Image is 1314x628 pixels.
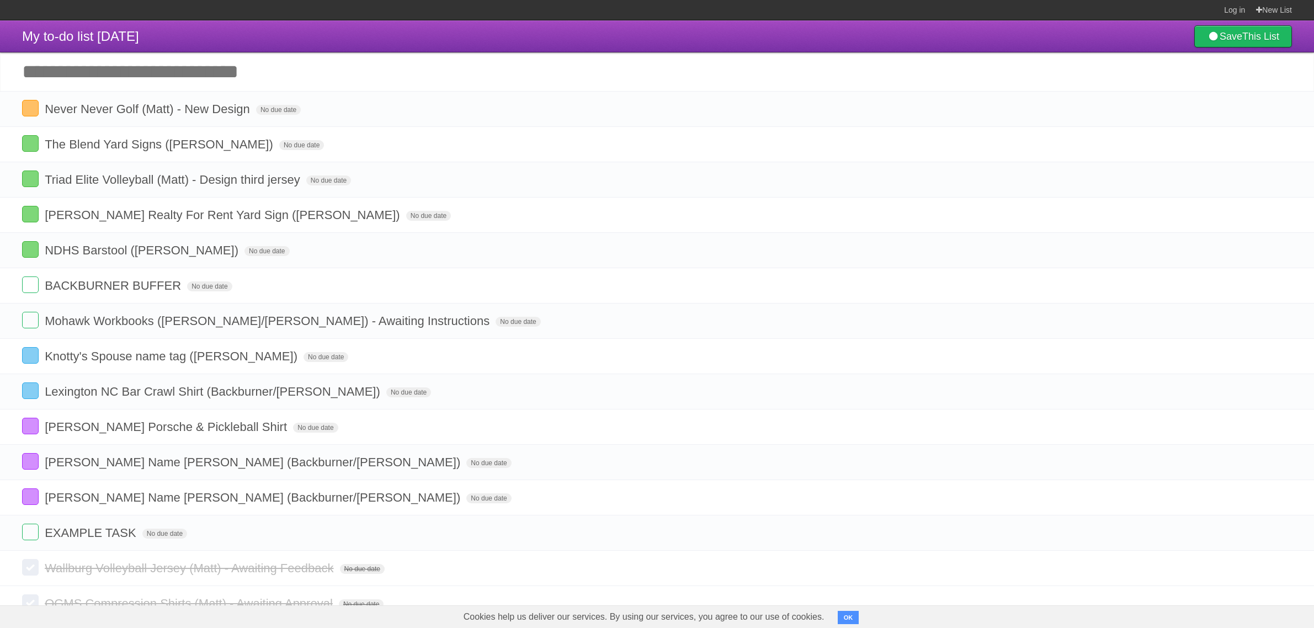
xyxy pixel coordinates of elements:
[45,349,300,363] span: Knotty's Spouse name tag ([PERSON_NAME])
[187,281,232,291] span: No due date
[45,385,383,398] span: Lexington NC Bar Crawl Shirt (Backburner/[PERSON_NAME])
[496,317,540,327] span: No due date
[386,387,431,397] span: No due date
[466,458,511,468] span: No due date
[466,493,511,503] span: No due date
[22,29,139,44] span: My to-do list [DATE]
[45,137,276,151] span: The Blend Yard Signs ([PERSON_NAME])
[45,420,290,434] span: [PERSON_NAME] Porsche & Pickleball Shirt
[304,352,348,362] span: No due date
[22,453,39,470] label: Done
[22,418,39,434] label: Done
[45,173,303,187] span: Triad Elite Volleyball (Matt) - Design third jersey
[279,140,324,150] span: No due date
[45,526,139,540] span: EXAMPLE TASK
[22,171,39,187] label: Done
[22,206,39,222] label: Done
[22,488,39,505] label: Done
[22,135,39,152] label: Done
[244,246,289,256] span: No due date
[1242,31,1279,42] b: This List
[22,559,39,576] label: Done
[306,175,351,185] span: No due date
[45,491,463,504] span: [PERSON_NAME] Name [PERSON_NAME] (Backburner/[PERSON_NAME])
[142,529,187,539] span: No due date
[45,561,336,575] span: Wallburg Volleyball Jersey (Matt) - Awaiting Feedback
[453,606,836,628] span: Cookies help us deliver our services. By using our services, you agree to our use of cookies.
[45,243,241,257] span: NDHS Barstool ([PERSON_NAME])
[45,102,253,116] span: Never Never Golf (Matt) - New Design
[340,564,385,574] span: No due date
[22,382,39,399] label: Done
[838,611,859,624] button: OK
[22,347,39,364] label: Done
[293,423,338,433] span: No due date
[22,100,39,116] label: Done
[45,208,403,222] span: [PERSON_NAME] Realty For Rent Yard Sign ([PERSON_NAME])
[339,599,384,609] span: No due date
[45,455,463,469] span: [PERSON_NAME] Name [PERSON_NAME] (Backburner/[PERSON_NAME])
[406,211,451,221] span: No due date
[45,279,184,292] span: BACKBURNER BUFFER
[45,314,492,328] span: Mohawk Workbooks ([PERSON_NAME]/[PERSON_NAME]) - Awaiting Instructions
[22,312,39,328] label: Done
[256,105,301,115] span: No due date
[22,276,39,293] label: Done
[22,524,39,540] label: Done
[1194,25,1292,47] a: SaveThis List
[45,597,336,610] span: OGMS Compression Shirts (Matt) - Awaiting Approval
[22,594,39,611] label: Done
[22,241,39,258] label: Done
